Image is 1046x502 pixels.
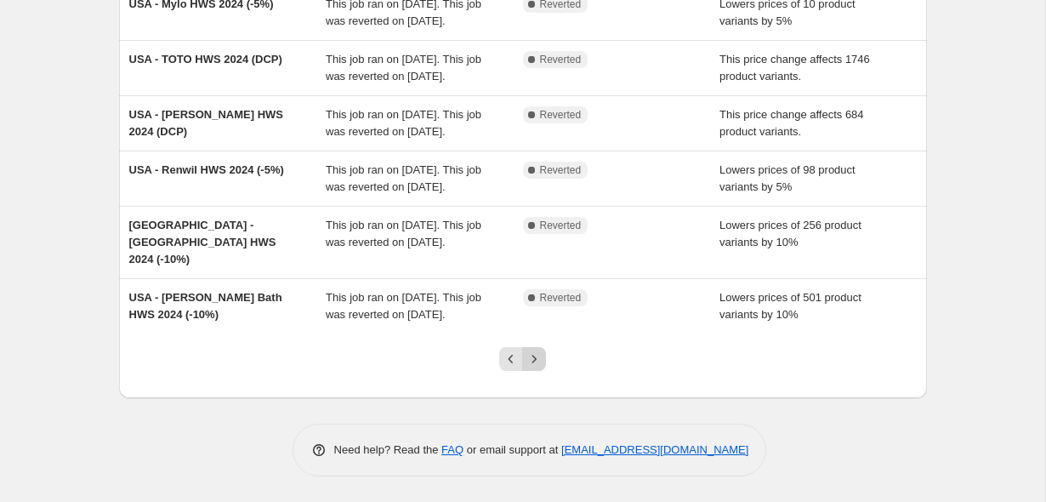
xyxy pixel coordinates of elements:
span: Reverted [540,291,582,305]
span: USA - [PERSON_NAME] HWS 2024 (DCP) [129,108,284,138]
span: Reverted [540,108,582,122]
span: This job ran on [DATE]. This job was reverted on [DATE]. [326,108,481,138]
span: USA - [PERSON_NAME] Bath HWS 2024 (-10%) [129,291,282,321]
button: Previous [499,347,523,371]
a: [EMAIL_ADDRESS][DOMAIN_NAME] [561,443,748,456]
span: This job ran on [DATE]. This job was reverted on [DATE]. [326,163,481,193]
span: This job ran on [DATE]. This job was reverted on [DATE]. [326,219,481,248]
span: Need help? Read the [334,443,442,456]
span: This price change affects 684 product variants. [719,108,864,138]
span: or email support at [463,443,561,456]
span: Reverted [540,163,582,177]
span: This job ran on [DATE]. This job was reverted on [DATE]. [326,53,481,83]
span: Lowers prices of 98 product variants by 5% [719,163,856,193]
span: Lowers prices of 501 product variants by 10% [719,291,861,321]
span: Reverted [540,219,582,232]
a: FAQ [441,443,463,456]
span: [GEOGRAPHIC_DATA] - [GEOGRAPHIC_DATA] HWS 2024 (-10%) [129,219,276,265]
span: USA - TOTO HWS 2024 (DCP) [129,53,282,66]
nav: Pagination [499,347,546,371]
span: USA - Renwil HWS 2024 (-5%) [129,163,284,176]
span: This price change affects 1746 product variants. [719,53,870,83]
span: This job ran on [DATE]. This job was reverted on [DATE]. [326,291,481,321]
button: Next [522,347,546,371]
span: Reverted [540,53,582,66]
span: Lowers prices of 256 product variants by 10% [719,219,861,248]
